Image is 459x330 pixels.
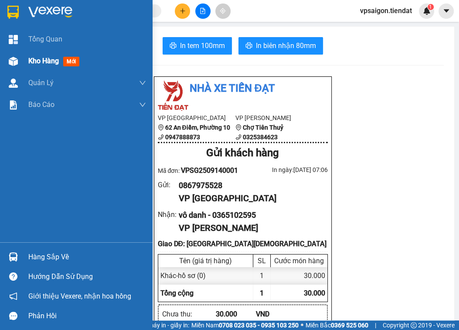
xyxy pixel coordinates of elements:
[255,257,268,265] div: SL
[9,35,18,44] img: dashboard-icon
[442,7,450,15] span: caret-down
[9,272,17,281] span: question-circle
[7,27,96,39] div: 0867975528
[235,124,241,131] span: environment
[200,8,206,14] span: file-add
[163,37,232,55] button: printerIn tem 100mm
[102,41,240,86] span: cầu [GEOGRAPHIC_DATA][DEMOGRAPHIC_DATA]
[180,8,186,14] span: plus
[102,28,240,41] div: 0365102595
[439,3,454,19] button: caret-down
[260,289,264,297] span: 1
[253,267,271,284] div: 1
[179,209,320,221] div: vô danh - 0365102595
[301,323,303,327] span: ⚪️
[170,42,177,50] span: printer
[429,4,432,10] span: 1
[411,322,417,328] span: copyright
[181,166,238,175] span: VPSG2509140001
[245,42,252,50] span: printer
[102,8,123,17] span: Nhận:
[28,251,146,264] div: Hàng sắp về
[158,145,328,162] div: Gửi khách hàng
[9,312,17,320] span: message
[158,113,236,123] li: VP [GEOGRAPHIC_DATA]
[195,3,211,19] button: file-add
[158,179,179,190] div: Gửi :
[63,57,79,66] span: mới
[7,7,21,17] span: Gửi:
[158,80,328,97] li: Nhà xe Tiến Đạt
[9,252,18,261] img: warehouse-icon
[28,291,131,302] span: Giới thiệu Vexere, nhận hoa hồng
[219,322,299,329] strong: 0708 023 035 - 0935 103 250
[158,124,164,131] span: environment
[306,320,368,330] span: Miền Bắc
[9,57,18,66] img: warehouse-icon
[238,37,323,55] button: printerIn biên nhận 80mm
[28,77,54,88] span: Quản Lý
[158,165,243,176] div: Mã đơn:
[179,179,320,192] div: 0867975528
[256,309,296,320] div: VND
[158,134,164,140] span: phone
[7,7,96,27] div: [GEOGRAPHIC_DATA]
[273,257,325,265] div: Cước món hàng
[243,165,328,175] div: In ngày: [DATE] 07:06
[28,99,54,110] span: Báo cáo
[423,7,431,15] img: icon-new-feature
[102,18,240,28] div: vô danh
[139,101,146,108] span: down
[28,57,59,65] span: Kho hàng
[160,257,251,265] div: Tên (giá trị hàng)
[216,309,256,320] div: 30.000
[7,6,19,19] img: logo-vxr
[375,320,376,330] span: |
[243,124,283,131] b: Chợ Tiên Thuỷ
[102,45,115,55] span: DĐ:
[28,270,146,283] div: Hướng dẫn sử dụng
[160,272,206,280] span: Khác - hồ sơ (0)
[428,4,434,10] sup: 1
[121,320,189,330] span: Cung cấp máy in - giấy in:
[191,320,299,330] span: Miền Nam
[160,289,194,297] span: Tổng cộng
[220,8,226,14] span: aim
[235,134,241,140] span: phone
[179,192,320,205] div: VP [GEOGRAPHIC_DATA]
[304,289,325,297] span: 30.000
[158,80,188,111] img: logo.jpg
[28,309,146,323] div: Phản hồi
[158,238,328,249] div: Giao DĐ: [GEOGRAPHIC_DATA][DEMOGRAPHIC_DATA]
[235,113,313,123] li: VP [PERSON_NAME]
[9,100,18,110] img: solution-icon
[353,5,419,16] span: vpsaigon.tiendat
[162,309,216,320] div: Chưa thu :
[9,292,17,300] span: notification
[215,3,231,19] button: aim
[175,3,190,19] button: plus
[165,134,200,141] b: 0947888873
[28,34,62,45] span: Tổng Quan
[180,40,225,51] span: In tem 100mm
[271,267,327,284] div: 30.000
[179,221,320,235] div: VP [PERSON_NAME]
[243,134,278,141] b: 0325384623
[158,209,179,220] div: Nhận :
[139,79,146,86] span: down
[256,40,316,51] span: In biên nhận 80mm
[331,322,368,329] strong: 0369 525 060
[9,79,18,88] img: warehouse-icon
[165,124,230,131] b: 62 An Điềm, Phường 10
[102,7,240,18] div: [PERSON_NAME]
